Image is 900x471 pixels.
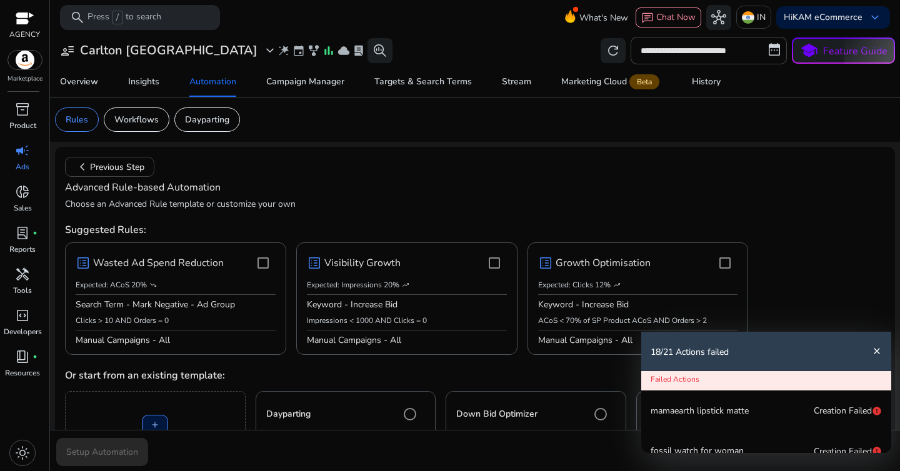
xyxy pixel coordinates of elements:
h4: Visibility Growth [324,257,401,269]
p: Manual Campaigns - All [538,334,738,347]
span: search [70,10,85,25]
span: cloud [337,44,350,57]
div: Marketing Cloud [561,77,662,87]
p: 18/21 Actions failed [651,345,729,359]
span: light_mode [15,445,30,460]
span: wand_stars [277,44,290,57]
span: trending_down [149,281,157,289]
span: trending_up [402,281,409,289]
div: Targets & Search Terms [374,77,472,86]
span: list_alt [307,255,322,270]
p: Expected: ACoS 20% [76,279,147,290]
span: add [150,420,160,430]
span: fiber_manual_record [32,231,37,235]
span: / [112,11,123,24]
p: Keyword - Increase Bid [538,299,738,311]
p: Failed Actions [641,371,891,390]
p: Rules [66,113,88,126]
p: Clicks > 10 AND Orders = 0 [76,315,276,326]
span: event [292,44,305,57]
p: ACoS < 70% of SP Product ACoS AND Orders > 2 [538,315,738,326]
p: Developers [4,326,42,337]
span: creation failed [814,445,872,458]
h4: Suggested Rules: [65,219,885,239]
span: refresh [606,43,621,58]
b: KAM eCommerce [792,11,862,23]
span: expand_more [262,43,277,58]
p: Dayparting [185,113,229,126]
span: lab_profile [15,226,30,240]
span: lab_profile [352,44,365,57]
h4: Advanced Rule-based Automation [65,182,885,194]
h4: Or start from an existing template: [65,360,885,382]
p: Workflows [114,113,159,126]
span: family_history [307,44,320,57]
span: keyboard_arrow_down [867,10,882,25]
span: list_alt [538,255,553,270]
span: list_alt [76,255,91,270]
h3: Carlton [GEOGRAPHIC_DATA] [80,43,257,58]
div: Overview [60,77,98,86]
span: campaign [15,143,30,158]
span: Previous Step [75,159,144,174]
span: school [800,42,818,60]
p: Manual Campaigns - All [307,334,507,347]
div: Insights [128,77,159,86]
span: search_insights [372,43,387,58]
span: book_4 [15,349,30,364]
p: IN [757,6,766,28]
p: Ads [16,161,29,172]
p: Expected: Clicks 12% [538,279,611,290]
div: Campaign Manager [266,77,344,86]
p: Impressions < 1000 AND Clicks = 0 [307,315,507,326]
span: fiber_manual_record [32,354,37,359]
span: mamaearth lipstick matte [651,405,749,417]
mat-icon: close [872,346,882,356]
h4: Down Bid Optimizer [456,408,537,420]
span: creation failed [814,404,872,417]
span: user_attributes [60,43,75,58]
span: Chat Now [656,11,696,23]
p: Feature Guide [823,44,887,59]
span: code_blocks [15,308,30,323]
p: Marketplace [7,74,42,84]
h4: Dayparting [266,408,311,420]
span: chevron_left [75,159,90,174]
span: chat [641,12,654,24]
p: Choose an Advanced Rule template or customize your own [65,198,885,211]
h4: Wasted Ad Spend Reduction [93,257,224,269]
span: donut_small [15,184,30,199]
p: Hi [784,13,862,22]
div: History [692,77,721,86]
p: Product [9,120,36,131]
span: inventory_2 [15,102,30,117]
span: bar_chart [322,44,335,57]
img: amazon.svg [8,51,42,69]
div: Automation [189,77,236,86]
p: Search Term - Mark Negative - Ad Group [76,299,276,311]
span: What's New [579,7,628,29]
p: Tools [13,285,32,296]
p: Expected: Impressions 20% [307,279,399,290]
span: fossil watch for woman [651,445,744,457]
p: Resources [5,367,40,379]
p: Keyword - Increase Bid [307,299,507,311]
p: Reports [9,244,36,255]
div: Stream [502,77,531,86]
mat-icon: error [872,406,882,416]
span: hub [711,10,726,25]
p: Sales [14,202,32,214]
p: Press to search [87,11,161,24]
span: handyman [15,267,30,282]
h4: Growth Optimisation [556,257,651,269]
span: Beta [629,74,659,89]
mat-icon: error [872,446,882,456]
p: Manual Campaigns - All [76,334,276,347]
p: AGENCY [9,29,40,40]
span: trending_up [613,281,621,289]
img: in.svg [742,11,754,24]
